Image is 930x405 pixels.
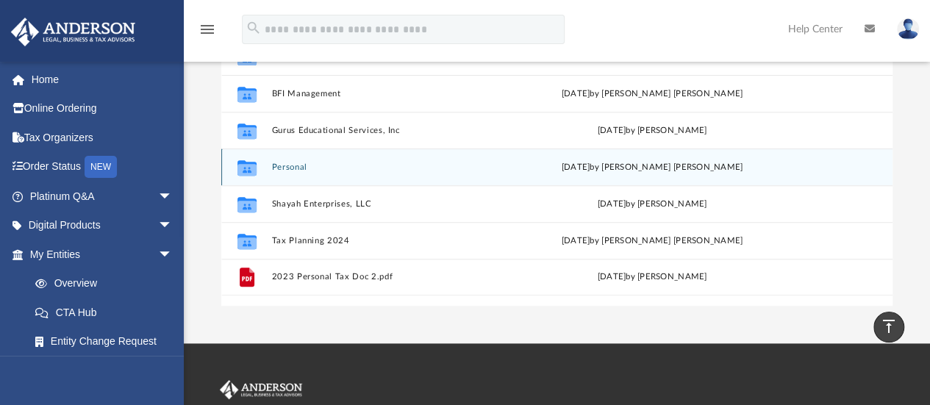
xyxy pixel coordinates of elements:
[85,156,117,178] div: NEW
[10,123,195,152] a: Tax Organizers
[21,269,195,298] a: Overview
[21,327,195,356] a: Entity Change Request
[10,65,195,94] a: Home
[527,198,776,211] div: [DATE] by [PERSON_NAME]
[271,89,521,98] button: BFI Management
[873,312,904,343] a: vertical_align_top
[246,20,262,36] i: search
[10,94,195,123] a: Online Ordering
[271,199,521,209] button: Shayah Enterprises, LLC
[221,1,893,307] div: grid
[217,380,305,399] img: Anderson Advisors Platinum Portal
[527,124,776,137] div: [DATE] by [PERSON_NAME]
[158,211,187,241] span: arrow_drop_down
[527,87,776,101] div: [DATE] by [PERSON_NAME] [PERSON_NAME]
[271,236,521,245] button: Tax Planning 2024
[10,152,195,182] a: Order StatusNEW
[7,18,140,46] img: Anderson Advisors Platinum Portal
[158,182,187,212] span: arrow_drop_down
[880,318,898,335] i: vertical_align_top
[271,162,521,172] button: Personal
[198,21,216,38] i: menu
[527,234,776,248] div: [DATE] by [PERSON_NAME] [PERSON_NAME]
[10,240,195,269] a: My Entitiesarrow_drop_down
[271,273,521,282] button: 2023 Personal Tax Doc 2.pdf
[527,161,776,174] div: [DATE] by [PERSON_NAME] [PERSON_NAME]
[198,28,216,38] a: menu
[271,126,521,135] button: Gurus Educational Services, Inc
[158,240,187,270] span: arrow_drop_down
[21,298,195,327] a: CTA Hub
[10,182,195,211] a: Platinum Q&Aarrow_drop_down
[527,270,776,284] div: [DATE] by [PERSON_NAME]
[897,18,919,40] img: User Pic
[10,211,195,240] a: Digital Productsarrow_drop_down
